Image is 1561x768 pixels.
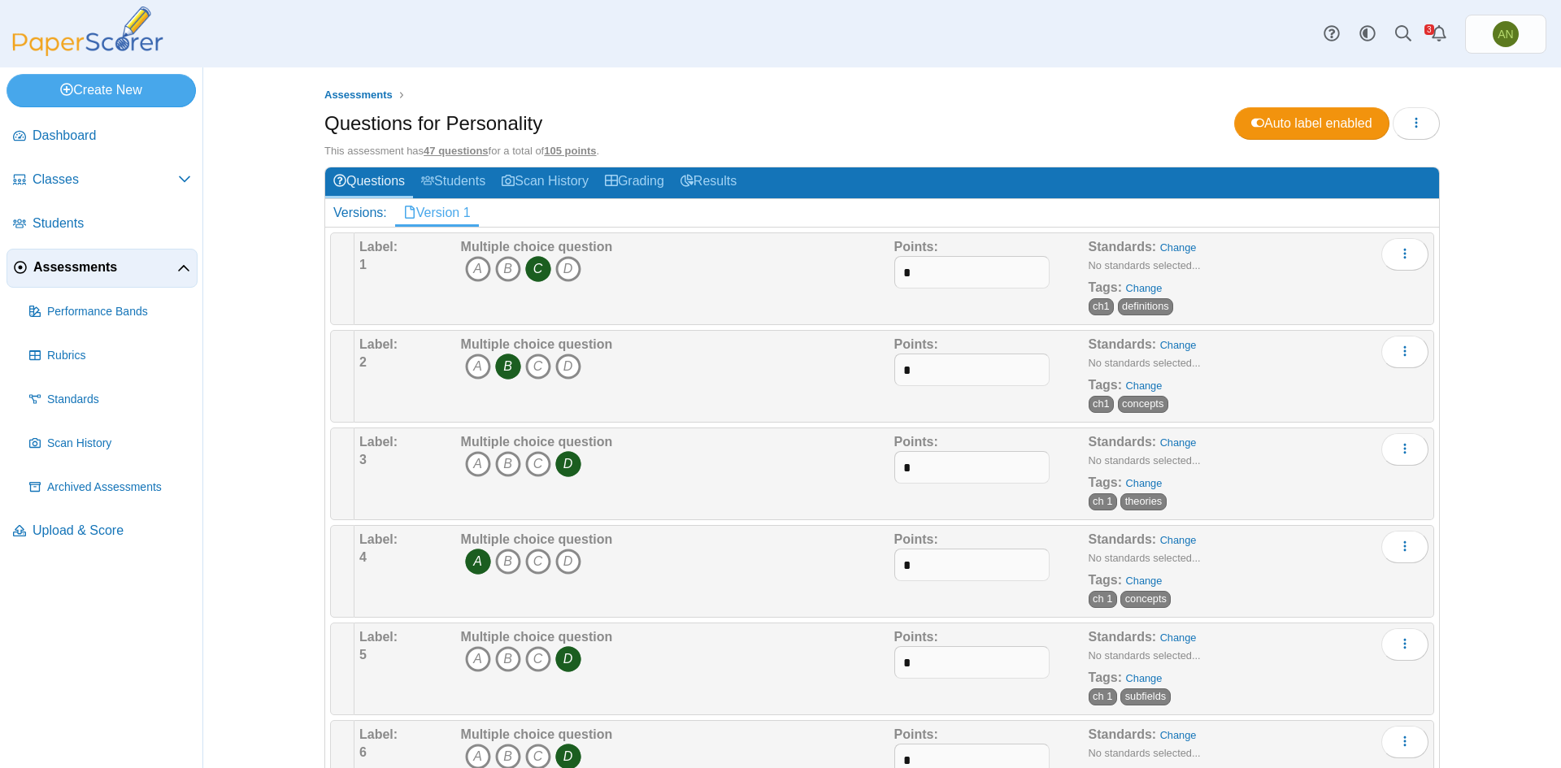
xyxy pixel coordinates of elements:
[7,117,198,156] a: Dashboard
[894,727,938,741] b: Points:
[525,354,551,380] i: C
[395,199,479,227] a: Version 1
[359,453,367,466] b: 3
[555,549,581,575] i: D
[1381,726,1428,758] button: More options
[465,256,491,282] i: A
[1089,493,1117,510] span: ch 1
[495,256,521,282] i: B
[359,258,367,271] b: 1
[465,354,491,380] i: A
[1126,575,1163,587] a: Change
[894,240,938,254] b: Points:
[494,167,597,197] a: Scan History
[1120,493,1166,510] span: theories
[47,348,191,364] span: Rubrics
[461,630,613,644] b: Multiple choice question
[1089,298,1115,315] span: ch1
[525,549,551,575] i: C
[461,532,613,546] b: Multiple choice question
[1465,15,1546,54] a: Abby Nance
[1381,238,1428,271] button: More options
[1089,280,1122,294] b: Tags:
[1089,630,1157,644] b: Standards:
[495,451,521,477] i: B
[597,167,672,197] a: Grading
[1234,107,1389,140] a: Auto label enabled
[1251,116,1372,130] span: Auto label enabled
[1089,727,1157,741] b: Standards:
[1118,298,1174,315] span: definitions
[23,468,198,507] a: Archived Assessments
[7,161,198,200] a: Classes
[555,451,581,477] i: D
[7,74,196,106] a: Create New
[1381,531,1428,563] button: More options
[1089,532,1157,546] b: Standards:
[1089,396,1115,412] span: ch1
[465,451,491,477] i: A
[1160,339,1197,351] a: Change
[324,89,393,101] span: Assessments
[1160,534,1197,546] a: Change
[1498,28,1513,40] span: Abby Nance
[1089,259,1201,271] small: No standards selected...
[1089,475,1122,489] b: Tags:
[1126,477,1163,489] a: Change
[1089,337,1157,351] b: Standards:
[413,167,494,197] a: Students
[424,145,488,157] u: 47 questions
[1493,21,1519,47] span: Abby Nance
[324,144,1440,158] div: This assessment has for a total of .
[359,532,398,546] b: Label:
[359,337,398,351] b: Label:
[1381,628,1428,661] button: More options
[525,451,551,477] i: C
[525,646,551,672] i: C
[33,258,177,276] span: Assessments
[1126,380,1163,392] a: Change
[544,145,596,157] u: 105 points
[7,205,198,244] a: Students
[894,435,938,449] b: Points:
[47,304,191,320] span: Performance Bands
[33,522,191,540] span: Upload & Score
[33,215,191,232] span: Students
[1089,573,1122,587] b: Tags:
[1381,336,1428,368] button: More options
[359,435,398,449] b: Label:
[7,249,198,288] a: Assessments
[1160,729,1197,741] a: Change
[1089,591,1117,607] span: ch 1
[23,293,198,332] a: Performance Bands
[1160,436,1197,449] a: Change
[47,479,191,496] span: Archived Assessments
[495,646,521,672] i: B
[23,336,198,375] a: Rubrics
[1421,16,1457,52] a: Alerts
[1089,747,1201,759] small: No standards selected...
[1089,649,1201,662] small: No standards selected...
[672,167,745,197] a: Results
[894,630,938,644] b: Points:
[359,727,398,741] b: Label:
[23,380,198,419] a: Standards
[33,127,191,145] span: Dashboard
[1126,672,1163,684] a: Change
[320,85,397,106] a: Assessments
[1089,357,1201,369] small: No standards selected...
[1160,631,1197,644] a: Change
[1120,591,1171,607] span: concepts
[359,550,367,564] b: 4
[325,199,395,227] div: Versions:
[465,549,491,575] i: A
[1089,552,1201,564] small: No standards selected...
[495,549,521,575] i: B
[894,532,938,546] b: Points:
[555,256,581,282] i: D
[1120,688,1170,705] span: subfields
[7,512,198,551] a: Upload & Score
[525,256,551,282] i: C
[461,727,613,741] b: Multiple choice question
[894,337,938,351] b: Points:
